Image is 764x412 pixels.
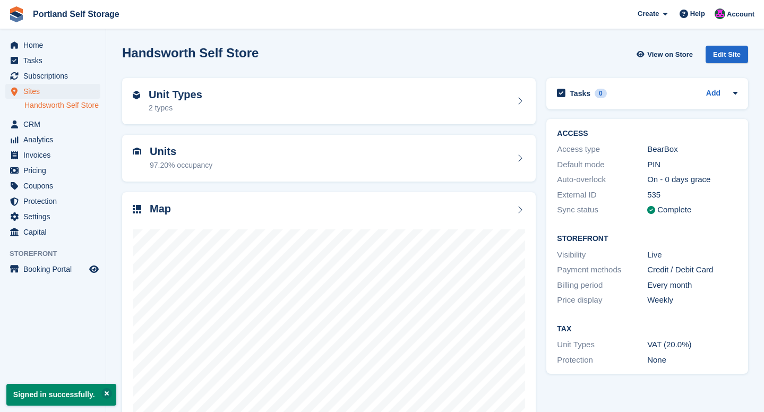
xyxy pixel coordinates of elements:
[635,46,697,63] a: View on Store
[647,339,737,351] div: VAT (20.0%)
[23,148,87,162] span: Invoices
[88,263,100,276] a: Preview store
[5,38,100,53] a: menu
[5,194,100,209] a: menu
[706,46,748,67] a: Edit Site
[23,68,87,83] span: Subscriptions
[133,205,141,213] img: map-icn-33ee37083ee616e46c38cad1a60f524a97daa1e2b2c8c0bc3eb3415660979fc1.svg
[23,132,87,147] span: Analytics
[23,262,87,277] span: Booking Portal
[5,68,100,83] a: menu
[557,249,647,261] div: Visibility
[133,148,141,155] img: unit-icn-7be61d7bf1b0ce9d3e12c5938cc71ed9869f7b940bace4675aadf7bd6d80202e.svg
[150,145,212,158] h2: Units
[647,249,737,261] div: Live
[727,9,754,20] span: Account
[5,53,100,68] a: menu
[557,174,647,186] div: Auto-overlock
[557,339,647,351] div: Unit Types
[5,132,100,147] a: menu
[23,178,87,193] span: Coupons
[647,143,737,156] div: BearBox
[557,325,737,333] h2: Tax
[149,102,202,114] div: 2 types
[5,262,100,277] a: menu
[557,143,647,156] div: Access type
[647,49,693,60] span: View on Store
[23,117,87,132] span: CRM
[5,117,100,132] a: menu
[706,46,748,63] div: Edit Site
[5,163,100,178] a: menu
[23,209,87,224] span: Settings
[5,178,100,193] a: menu
[690,8,705,19] span: Help
[23,38,87,53] span: Home
[706,88,720,100] a: Add
[122,46,259,60] h2: Handsworth Self Store
[595,89,607,98] div: 0
[23,194,87,209] span: Protection
[150,203,171,215] h2: Map
[24,100,100,110] a: Handsworth Self Store
[5,84,100,99] a: menu
[557,130,737,138] h2: ACCESS
[647,174,737,186] div: On - 0 days grace
[122,135,536,182] a: Units 97.20% occupancy
[647,294,737,306] div: Weekly
[647,189,737,201] div: 535
[557,159,647,171] div: Default mode
[557,204,647,216] div: Sync status
[23,225,87,239] span: Capital
[23,84,87,99] span: Sites
[5,209,100,224] a: menu
[647,279,737,291] div: Every month
[557,294,647,306] div: Price display
[557,354,647,366] div: Protection
[8,6,24,22] img: stora-icon-8386f47178a22dfd0bd8f6a31ec36ba5ce8667c1dd55bd0f319d3a0aa187defe.svg
[557,279,647,291] div: Billing period
[149,89,202,101] h2: Unit Types
[23,163,87,178] span: Pricing
[657,204,691,216] div: Complete
[6,384,116,406] p: Signed in successfully.
[557,264,647,276] div: Payment methods
[570,89,590,98] h2: Tasks
[5,225,100,239] a: menu
[647,264,737,276] div: Credit / Debit Card
[557,189,647,201] div: External ID
[5,148,100,162] a: menu
[29,5,124,23] a: Portland Self Storage
[122,78,536,125] a: Unit Types 2 types
[133,91,140,99] img: unit-type-icn-2b2737a686de81e16bb02015468b77c625bbabd49415b5ef34ead5e3b44a266d.svg
[638,8,659,19] span: Create
[715,8,725,19] img: David Baker
[23,53,87,68] span: Tasks
[150,160,212,171] div: 97.20% occupancy
[647,354,737,366] div: None
[647,159,737,171] div: PIN
[557,235,737,243] h2: Storefront
[10,248,106,259] span: Storefront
